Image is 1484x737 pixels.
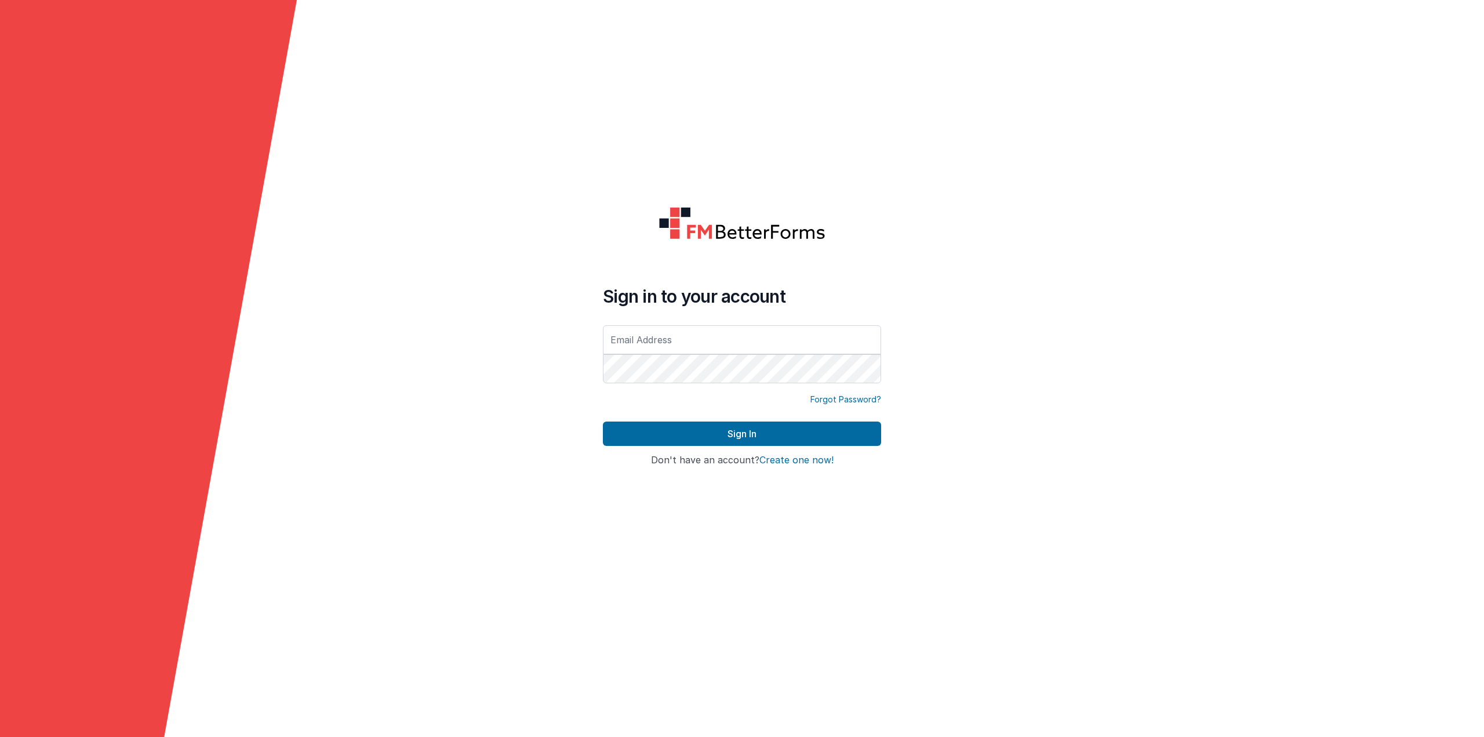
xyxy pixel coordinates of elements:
[759,455,834,466] button: Create one now!
[603,455,881,466] h4: Don't have an account?
[603,325,881,354] input: Email Address
[810,394,881,405] a: Forgot Password?
[603,286,881,307] h4: Sign in to your account
[603,422,881,446] button: Sign In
